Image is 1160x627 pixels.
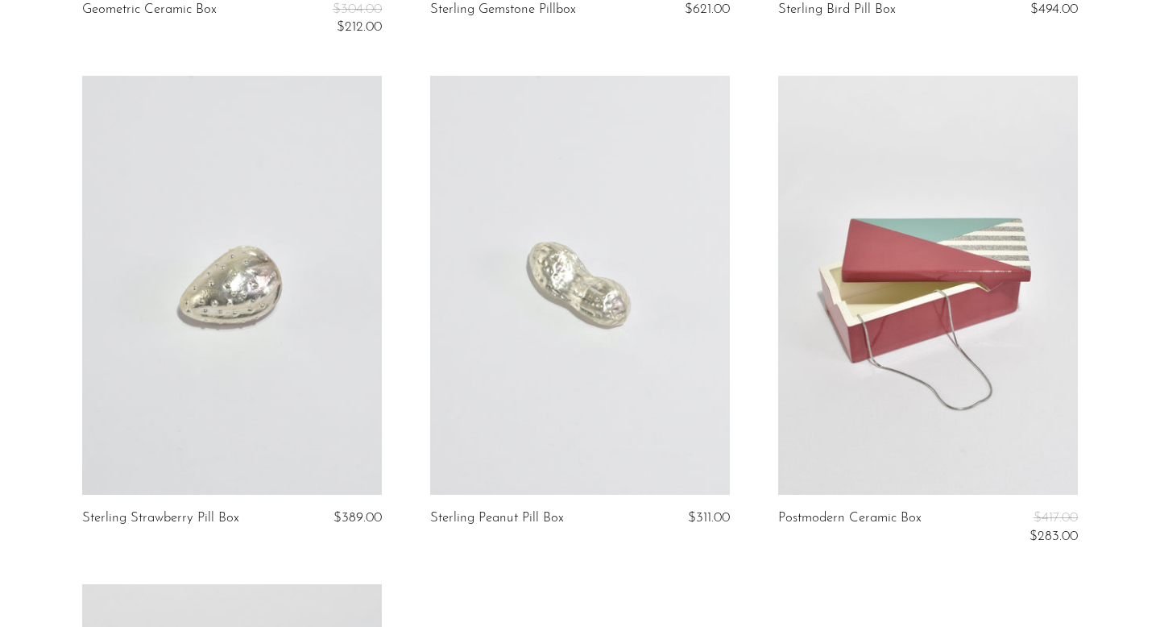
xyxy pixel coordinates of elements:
[333,2,382,16] span: $304.00
[778,2,896,17] a: Sterling Bird Pill Box
[1030,2,1078,16] span: $494.00
[430,2,576,17] a: Sterling Gemstone Pillbox
[1029,529,1078,543] span: $283.00
[1034,511,1078,525] span: $417.00
[688,511,730,525] span: $311.00
[430,511,564,525] a: Sterling Peanut Pill Box
[778,511,922,544] a: Postmodern Ceramic Box
[82,2,217,35] a: Geometric Ceramic Box
[333,511,382,525] span: $389.00
[82,511,239,525] a: Sterling Strawberry Pill Box
[337,20,382,34] span: $212.00
[685,2,730,16] span: $621.00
